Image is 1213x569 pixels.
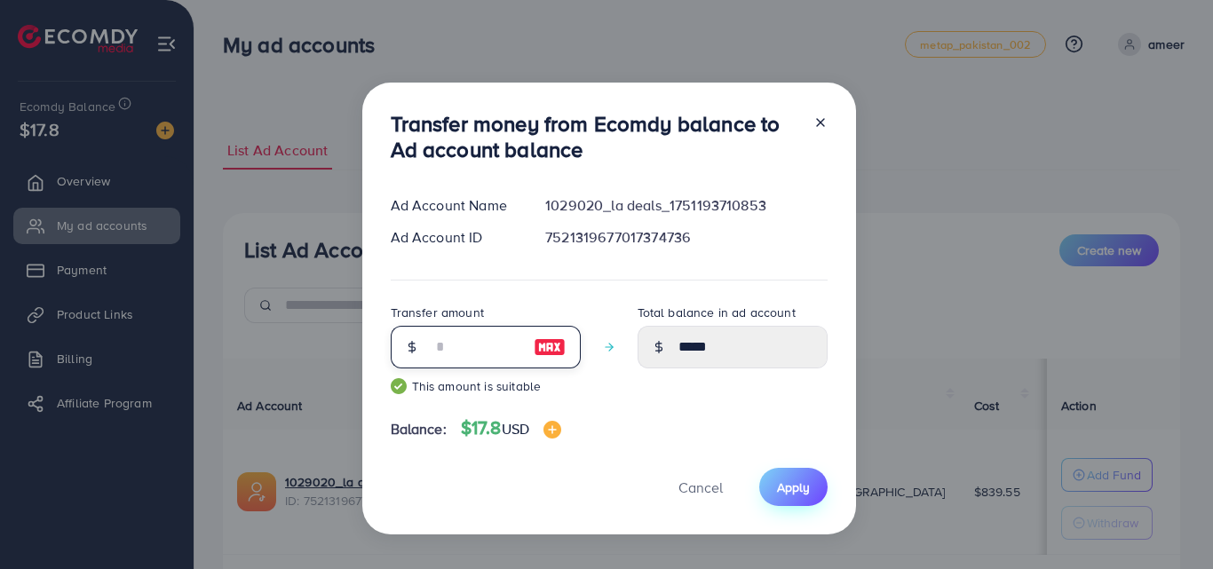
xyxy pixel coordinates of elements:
span: USD [502,419,529,439]
h3: Transfer money from Ecomdy balance to Ad account balance [391,111,799,162]
span: Apply [777,478,810,496]
div: Ad Account Name [377,195,532,216]
button: Apply [759,468,828,506]
div: Ad Account ID [377,227,532,248]
small: This amount is suitable [391,377,581,395]
h4: $17.8 [461,417,561,439]
button: Cancel [656,468,745,506]
div: 7521319677017374736 [531,227,841,248]
div: 1029020_la deals_1751193710853 [531,195,841,216]
span: Cancel [678,478,723,497]
img: image [543,421,561,439]
span: Balance: [391,419,447,439]
label: Total balance in ad account [638,304,796,321]
iframe: Chat [1138,489,1200,556]
img: image [534,336,566,358]
label: Transfer amount [391,304,484,321]
img: guide [391,378,407,394]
